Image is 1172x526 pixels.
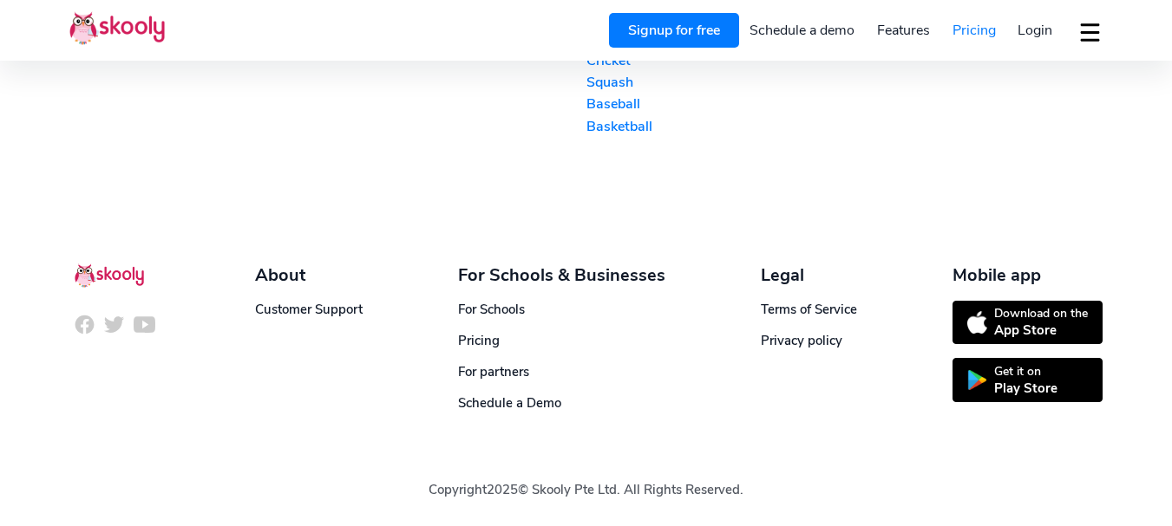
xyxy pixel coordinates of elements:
span: 2025 [487,481,518,498]
a: Customer Support [255,301,363,318]
a: Terms of Service [761,301,857,318]
a: Privacy policy [761,332,842,349]
div: About [255,263,363,287]
img: icon-youtube [134,314,155,335]
a: Features [866,16,941,44]
div: Get it on [994,363,1057,380]
a: Schedule a Demo [458,394,561,412]
div: Mobile app [953,263,1103,287]
a: Schedule a demo [739,16,867,44]
div: Play Store [994,380,1057,397]
a: For partners [458,363,529,380]
img: icon-appstore [967,311,987,334]
div: Legal [761,263,857,287]
div: Copyright © Skooly Pte Ltd. All Rights Reserved. [69,412,1103,526]
img: icon-twitter [103,314,125,335]
div: App Store [994,321,1088,339]
div: For Schools & Businesses [458,263,665,287]
a: Squash [586,73,845,92]
div: Download on the [994,305,1088,321]
span: Login [1018,21,1052,40]
a: Pricing [458,332,500,349]
a: Pricing [941,16,1007,44]
img: Skooly [69,11,165,45]
a: Signup for free [609,13,739,48]
a: Get it onPlay Store [953,358,1103,402]
img: icon-facebook [74,314,95,335]
button: dropdown menu [1077,12,1103,52]
a: Basketball [586,117,845,136]
span: Pricing [953,21,996,40]
img: icon-playstore [967,370,987,390]
img: Skooly [75,263,144,288]
a: Login [1006,16,1064,44]
a: For Schools [458,301,525,318]
a: Download on theApp Store [953,301,1103,345]
a: Baseball [586,94,845,114]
